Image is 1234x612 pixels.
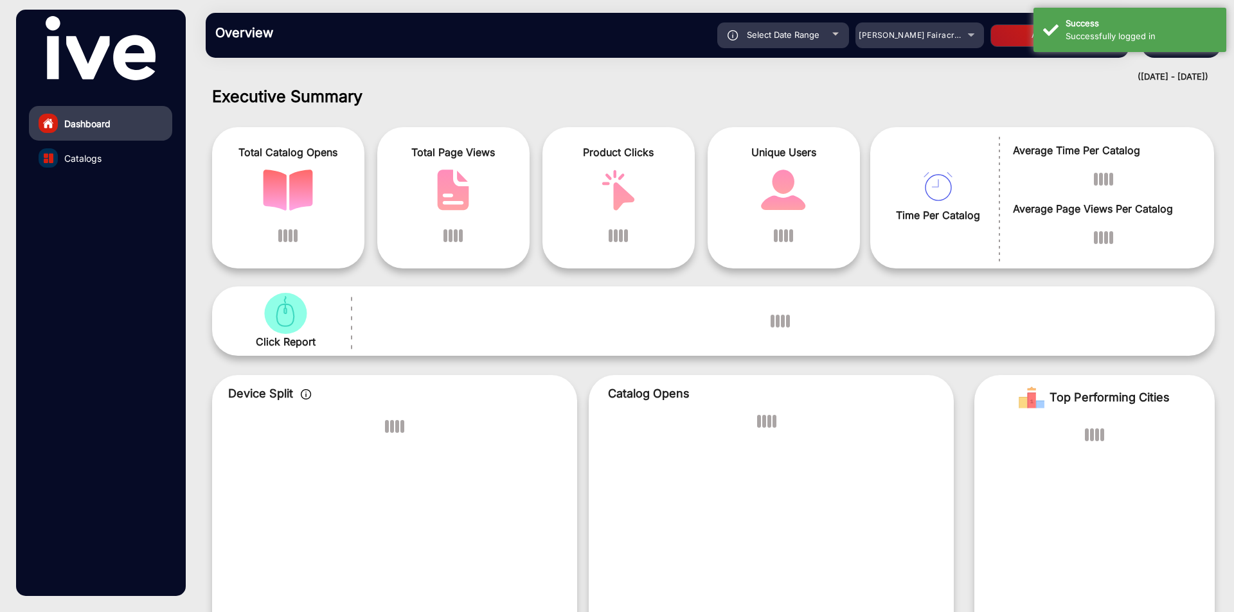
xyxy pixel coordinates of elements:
div: ([DATE] - [DATE]) [193,71,1208,83]
a: Dashboard [29,106,172,141]
span: Total Catalog Opens [222,144,355,160]
span: Select Date Range [747,30,819,40]
span: Total Page Views [387,144,520,160]
img: catalog [758,170,809,211]
img: catalog [260,293,310,334]
img: catalog [924,172,952,201]
img: home [42,118,54,129]
img: catalog [593,170,643,211]
img: catalog [263,170,313,211]
span: Product Clicks [552,144,685,160]
span: [PERSON_NAME] Fairacre Farms [859,30,986,40]
img: catalog [44,153,53,163]
h1: Executive Summary [212,87,1215,106]
span: Average Time Per Catalog [1013,143,1195,158]
img: icon [728,30,738,40]
button: Apply [990,24,1093,47]
p: Catalog Opens [608,385,934,402]
img: vmg-logo [46,16,155,80]
a: Catalogs [29,141,172,175]
img: catalog [428,170,478,211]
h3: Overview [215,25,395,40]
div: Success [1066,17,1217,30]
span: Top Performing Cities [1050,385,1170,410]
span: Average Page Views Per Catalog [1013,201,1195,216]
span: Dashboard [64,117,111,130]
span: Catalogs [64,152,102,165]
img: Rank image [1019,385,1044,410]
img: icon [301,389,312,399]
span: Click Report [256,334,316,349]
span: Unique Users [717,144,850,160]
div: Successfully logged in [1066,30,1217,43]
span: Device Split [228,387,293,400]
